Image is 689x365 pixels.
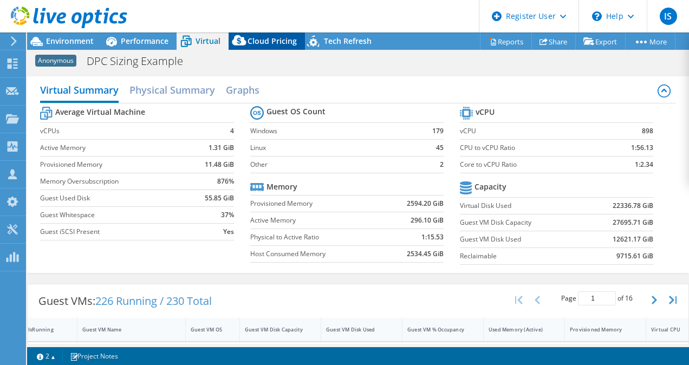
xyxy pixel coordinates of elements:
label: Guest VM Disk Used [460,234,587,245]
label: Active Memory [40,142,191,153]
label: vCPU [460,126,602,136]
b: Average Virtual Machine [55,107,145,118]
label: Guest VM Disk Capacity [460,217,587,228]
span: 16 [625,294,633,303]
input: jump to page [578,291,616,305]
b: 27695.71 GiB [613,217,653,228]
b: 876% [217,176,234,187]
b: 1:56.13 [631,142,653,153]
b: Yes [223,226,234,237]
b: 1.31 GiB [209,142,234,153]
div: Guest VM % Occupancy [407,326,465,333]
span: Page of [561,291,633,305]
b: 1:15.53 [421,232,444,243]
label: CPU to vCPU Ratio [460,142,602,153]
a: Export [575,33,626,50]
b: 296.10 GiB [411,215,444,226]
span: Tech Refresh [324,36,372,46]
div: Virtual CPU [651,326,682,333]
a: 2 [29,349,63,363]
b: 2 [440,159,444,170]
label: Windows [250,126,418,136]
b: 2594.20 GiB [407,198,444,209]
label: Guest Whitespace [40,210,191,220]
span: Anonymous [35,55,76,67]
b: 9715.61 GiB [616,251,653,262]
div: Guest VM Disk Capacity [245,326,303,333]
span: Cloud Pricing [248,36,297,46]
label: Physical to Active Ratio [250,232,383,243]
div: Provisioned Memory [570,326,628,333]
label: Provisioned Memory [40,159,191,170]
b: Guest OS Count [266,106,326,117]
h1: DPC Sizing Example [82,55,200,67]
div: Guest VM Name [82,326,167,333]
span: 226 Running / 230 Total [95,294,212,308]
b: 55.85 GiB [205,193,234,204]
div: Guest VM Disk Used [326,326,384,333]
h2: Physical Summary [129,79,215,101]
b: vCPU [476,107,495,118]
b: 45 [436,142,444,153]
span: IS [660,8,677,25]
b: 898 [642,126,653,136]
h2: Virtual Summary [40,79,119,103]
div: Guest VM OS [191,326,222,333]
b: Memory [266,181,297,192]
label: Linux [250,142,418,153]
svg: \n [592,11,602,21]
span: Performance [121,36,168,46]
a: Share [531,33,576,50]
b: Capacity [474,181,506,192]
b: 4 [230,126,234,136]
label: Other [250,159,418,170]
div: IsRunning [28,326,59,333]
label: Guest Used Disk [40,193,191,204]
a: Reports [480,33,532,50]
h2: Graphs [226,79,259,101]
span: Environment [46,36,94,46]
b: 179 [432,126,444,136]
label: Memory Oversubscription [40,176,191,187]
b: 1:2.34 [635,159,653,170]
label: Guest iSCSI Present [40,226,191,237]
label: Active Memory [250,215,383,226]
label: Host Consumed Memory [250,249,383,259]
div: Used Memory (Active) [489,326,547,333]
b: 37% [221,210,234,220]
a: More [625,33,675,50]
div: Guest VMs: [28,284,223,318]
b: 2534.45 GiB [407,249,444,259]
label: Core to vCPU Ratio [460,159,602,170]
label: Reclaimable [460,251,587,262]
a: Project Notes [62,349,126,363]
span: Virtual [196,36,220,46]
b: 12621.17 GiB [613,234,653,245]
b: 22336.78 GiB [613,200,653,211]
label: Provisioned Memory [250,198,383,209]
label: Virtual Disk Used [460,200,587,211]
b: 11.48 GiB [205,159,234,170]
label: vCPUs [40,126,191,136]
